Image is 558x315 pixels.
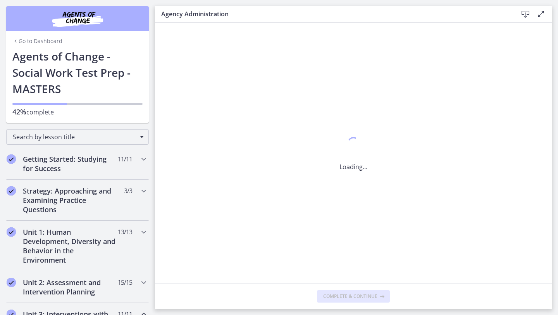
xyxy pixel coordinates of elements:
[6,129,149,145] div: Search by lesson title
[12,48,143,97] h1: Agents of Change - Social Work Test Prep - MASTERS
[118,154,132,164] span: 11 / 11
[12,107,143,117] p: complete
[7,186,16,196] i: Completed
[118,278,132,287] span: 15 / 15
[23,227,117,265] h2: Unit 1: Human Development, Diversity and Behavior in the Environment
[12,37,62,45] a: Go to Dashboard
[23,278,117,296] h2: Unit 2: Assessment and Intervention Planning
[23,154,117,173] h2: Getting Started: Studying for Success
[7,278,16,287] i: Completed
[7,154,16,164] i: Completed
[13,133,136,141] span: Search by lesson title
[7,227,16,237] i: Completed
[161,9,505,19] h3: Agency Administration
[339,162,367,171] p: Loading...
[118,227,132,237] span: 13 / 13
[23,186,117,214] h2: Strategy: Approaching and Examining Practice Questions
[339,135,367,153] div: 1
[124,186,132,196] span: 3 / 3
[323,293,377,299] span: Complete & continue
[31,9,124,28] img: Agents of Change
[317,290,390,303] button: Complete & continue
[12,107,26,116] span: 42%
